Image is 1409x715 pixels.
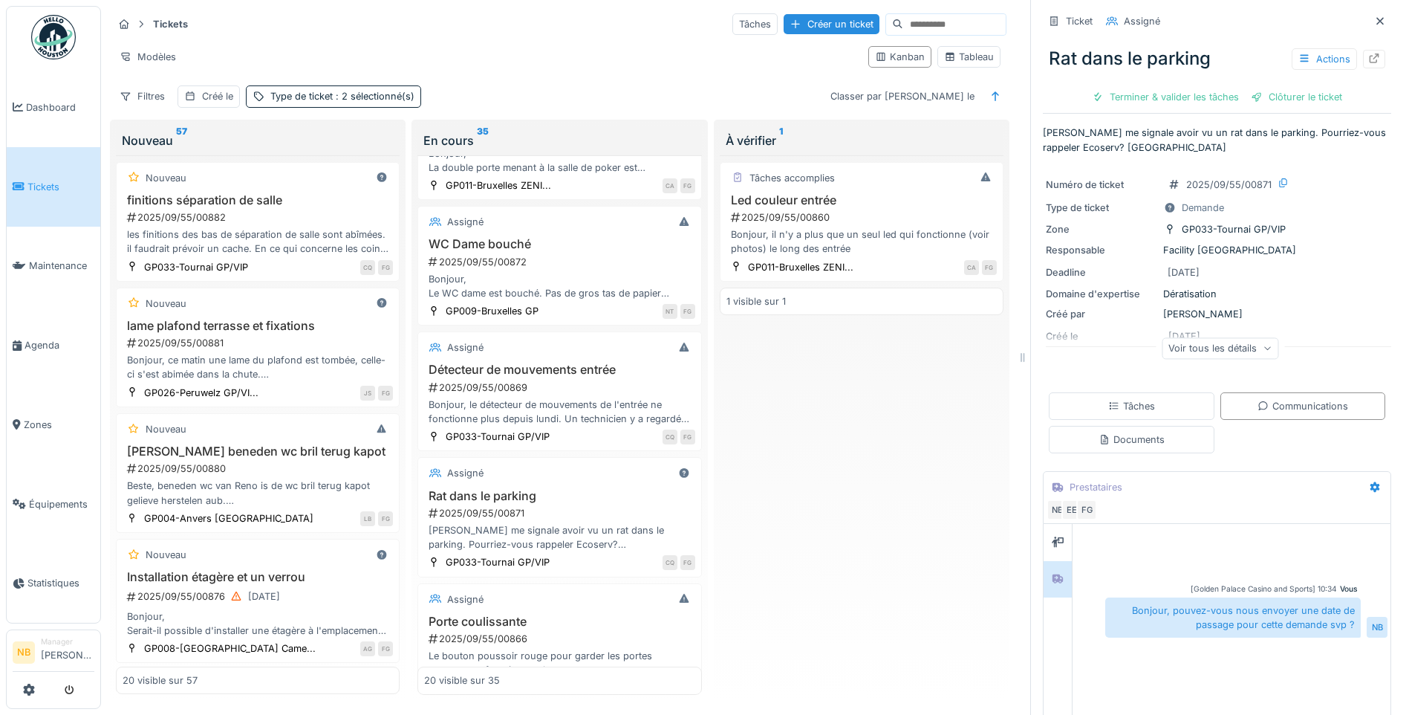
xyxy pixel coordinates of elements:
[726,193,997,207] h3: Led couleur entrée
[424,649,694,677] div: Le bouton poussoir rouge pour garder les portes ouvertes ne fonctionne plus
[122,132,394,149] div: Nouveau
[378,260,393,275] div: FG
[446,555,550,569] div: GP033-Tournai GP/VIP
[663,304,677,319] div: NT
[680,555,695,570] div: FG
[123,674,198,688] div: 20 visible sur 57
[1046,243,1157,257] div: Responsable
[360,260,375,275] div: CQ
[447,466,484,480] div: Assigné
[1099,433,1165,447] div: Documents
[1046,243,1388,257] div: Facility [GEOGRAPHIC_DATA]
[378,386,393,401] div: FG
[113,46,183,68] div: Modèles
[824,85,981,107] div: Classer par [PERSON_NAME] le
[146,422,186,436] div: Nouveau
[1191,583,1337,595] div: [Golden Palace Casino and Sports] 10:34
[1124,14,1160,28] div: Assigné
[378,641,393,656] div: FG
[446,178,551,192] div: GP011-Bruxelles ZENI...
[427,506,694,520] div: 2025/09/55/00871
[13,636,94,672] a: NB Manager[PERSON_NAME]
[424,489,694,503] h3: Rat dans le parking
[147,17,194,31] strong: Tickets
[663,555,677,570] div: CQ
[729,210,997,224] div: 2025/09/55/00860
[1162,337,1278,359] div: Voir tous les détails
[144,511,313,525] div: GP004-Anvers [GEOGRAPHIC_DATA]
[144,386,258,400] div: GP026-Peruwelz GP/VI...
[875,50,925,64] div: Kanban
[964,260,979,275] div: CA
[41,636,94,647] div: Manager
[1292,48,1357,70] div: Actions
[663,430,677,444] div: CQ
[424,398,694,426] div: Bonjour, le détecteur de mouvements de l'entrée ne fonctionne plus depuis lundi. Un technicien y ...
[41,636,94,668] li: [PERSON_NAME]
[1046,307,1388,321] div: [PERSON_NAME]
[123,193,393,207] h3: finitions séparation de salle
[31,15,76,59] img: Badge_color-CXgf-gQk.svg
[1046,222,1157,236] div: Zone
[424,363,694,377] h3: Détecteur de mouvements entrée
[1257,399,1348,413] div: Communications
[424,146,694,175] div: Bonjour, La double porte menant à la salle de poker est endommagée, principalement en raison du s...
[424,674,500,688] div: 20 visible sur 35
[360,641,375,656] div: AG
[424,615,694,629] h3: Porte coulissante
[1076,499,1097,520] div: FG
[25,338,94,352] span: Agenda
[663,178,677,193] div: CA
[423,132,695,149] div: En cours
[123,227,393,256] div: les finitions des bas de séparation de salle sont abîmées. il faudrait prévoir un cache. En ce qu...
[7,385,100,465] a: Zones
[427,632,694,646] div: 2025/09/55/00866
[123,319,393,333] h3: lame plafond terrasse et fixations
[123,353,393,381] div: Bonjour, ce matin une lame du plafond est tombée, celle-ci s'est abimée dans la chute. Pourriez-v...
[7,305,100,385] a: Agenda
[749,171,835,185] div: Tâches accomplies
[1047,499,1067,520] div: NB
[1043,126,1391,154] p: [PERSON_NAME] me signale avoir vu un rat dans le parking. Pourriez-vous rappeler Ecoserv? [GEOGRA...
[447,592,484,606] div: Assigné
[446,304,538,318] div: GP009-Bruxelles GP
[1245,87,1348,107] div: Clôturer le ticket
[7,227,100,306] a: Maintenance
[680,178,695,193] div: FG
[726,294,786,308] div: 1 visible sur 1
[7,68,100,147] a: Dashboard
[146,297,186,311] div: Nouveau
[982,260,997,275] div: FG
[123,444,393,459] h3: [PERSON_NAME] beneden wc bril terug kapot
[680,430,695,444] div: FG
[732,13,778,35] div: Tâches
[446,430,550,444] div: GP033-Tournai GP/VIP
[1070,480,1122,494] div: Prestataires
[1046,287,1388,301] div: Dératisation
[427,381,694,395] div: 2025/09/55/00869
[944,50,994,64] div: Tableau
[748,260,853,274] div: GP011-Bruxelles ZENI...
[7,147,100,227] a: Tickets
[7,544,100,624] a: Statistiques
[1043,39,1391,78] div: Rat dans le parking
[427,255,694,269] div: 2025/09/55/00872
[126,462,393,476] div: 2025/09/55/00880
[1340,583,1358,595] div: Vous
[27,180,94,194] span: Tickets
[424,272,694,300] div: Bonjour, Le WC dame est bouché. Pas de gros tas de papier visible, cela va necessiter sans doute ...
[1046,201,1157,215] div: Type de ticket
[126,210,393,224] div: 2025/09/55/00882
[29,497,94,511] span: Équipements
[248,589,280,604] div: [DATE]
[270,89,414,103] div: Type de ticket
[477,132,489,149] sup: 35
[1046,307,1157,321] div: Créé par
[13,641,35,664] li: NB
[113,85,172,107] div: Filtres
[1105,598,1361,638] div: Bonjour, pouvez-vous nous envoyer une date de passage pour cette demande svp ?
[123,479,393,507] div: Beste, beneden wc van Reno is de wc bril terug kapot gelieve herstelen aub. Vriendelijk bedankr. ...
[1066,14,1093,28] div: Ticket
[1367,617,1387,638] div: NB
[784,14,879,34] div: Créer un ticket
